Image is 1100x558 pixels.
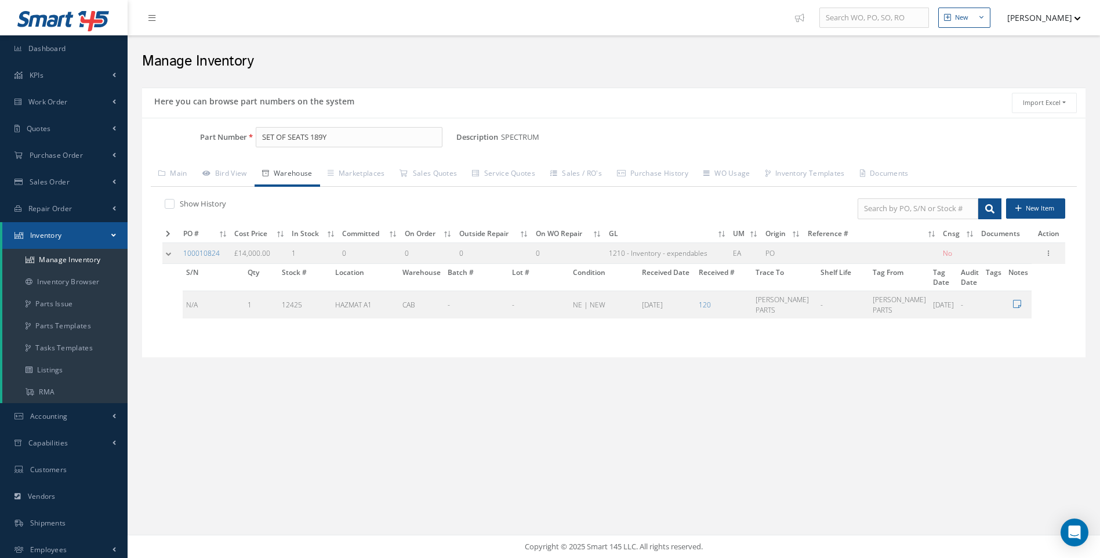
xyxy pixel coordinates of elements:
[762,242,804,264] td: PO
[938,8,990,28] button: New
[605,225,729,243] th: GL
[955,13,968,23] div: New
[139,541,1088,553] div: Copyright © 2025 Smart 145 LLC. All rights reserved.
[151,162,195,187] a: Main
[399,291,444,318] td: CAB
[1012,93,1077,113] button: Import Excel
[939,225,978,243] th: Cnsg
[1005,264,1032,291] th: Notes
[399,264,444,291] th: Warehouse
[758,162,852,187] a: Inventory Templates
[28,438,68,448] span: Capabilities
[244,264,278,291] th: Qty
[456,133,498,142] label: Description
[392,162,464,187] a: Sales Quotes
[817,291,869,318] td: -
[501,127,544,148] span: SPECTRUM
[2,249,128,271] a: Manage Inventory
[183,264,244,291] th: S/N
[804,225,940,243] th: Reference #
[142,133,247,142] label: Part Number
[2,359,128,381] a: Listings
[444,291,509,318] td: -
[752,264,817,291] th: Trace To
[332,264,399,291] th: Location
[339,242,401,264] td: 0
[978,225,1032,243] th: Documents
[183,248,220,258] a: 100010824
[244,291,278,318] td: 1
[509,291,569,318] td: -
[151,93,354,107] h5: Here you can browse part numbers on the system
[869,291,930,318] td: [PERSON_NAME] PARTS
[858,198,978,219] input: Search by PO, S/N or Stock #
[699,300,711,310] a: 120
[30,545,67,555] span: Employees
[255,162,320,187] a: Warehouse
[569,264,638,291] th: Condition
[609,162,696,187] a: Purchase History
[320,162,393,187] a: Marketplaces
[231,225,288,243] th: Cost Price
[762,225,804,243] th: Origin
[819,8,929,28] input: Search WO, PO, SO, RO
[28,44,66,53] span: Dashboard
[2,315,128,337] a: Parts Templates
[2,293,128,315] a: Parts Issue
[696,162,758,187] a: WO Usage
[543,162,609,187] a: Sales / RO's
[1061,519,1088,546] div: Open Intercom Messenger
[509,264,569,291] th: Lot #
[30,177,70,187] span: Sales Order
[456,242,532,264] td: 0
[180,225,231,243] th: PO #
[28,491,56,501] span: Vendors
[142,53,1086,70] h2: Manage Inventory
[2,271,128,293] a: Inventory Browser
[30,70,43,80] span: KPIs
[729,225,761,243] th: UM
[638,264,695,291] th: Received Date
[162,198,605,212] div: Show and not show all detail with stock
[28,97,68,107] span: Work Order
[638,291,695,318] td: [DATE]
[2,337,128,359] a: Tasks Templates
[532,225,605,243] th: On WO Repair
[401,225,456,243] th: On Order
[278,264,332,291] th: Stock #
[183,291,244,318] td: N/A
[1032,225,1065,243] th: Action
[177,198,226,209] label: Show History
[464,162,543,187] a: Service Quotes
[401,242,456,264] td: 0
[27,124,51,133] span: Quotes
[278,291,332,318] td: 12425
[28,204,72,213] span: Repair Order
[195,162,255,187] a: Bird View
[30,518,66,528] span: Shipments
[288,242,339,264] td: 1
[456,225,532,243] th: Outside Repair
[1006,198,1065,219] button: New Item
[695,264,752,291] th: Received #
[2,222,128,249] a: Inventory
[930,264,957,291] th: Tag Date
[231,242,288,264] td: £14,000.00
[752,291,817,318] td: [PERSON_NAME] PARTS
[957,291,982,318] td: -
[982,264,1005,291] th: Tags
[444,264,509,291] th: Batch #
[30,150,83,160] span: Purchase Order
[996,6,1081,29] button: [PERSON_NAME]
[943,248,952,258] span: No
[729,242,761,264] td: EA
[288,225,339,243] th: In Stock
[532,242,605,264] td: 0
[852,162,916,187] a: Documents
[30,465,67,474] span: Customers
[339,225,401,243] th: Committed
[930,291,957,318] td: [DATE]
[569,291,638,318] td: NE | NEW
[30,411,68,421] span: Accounting
[605,242,729,264] td: 1210 - Inventory - expendables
